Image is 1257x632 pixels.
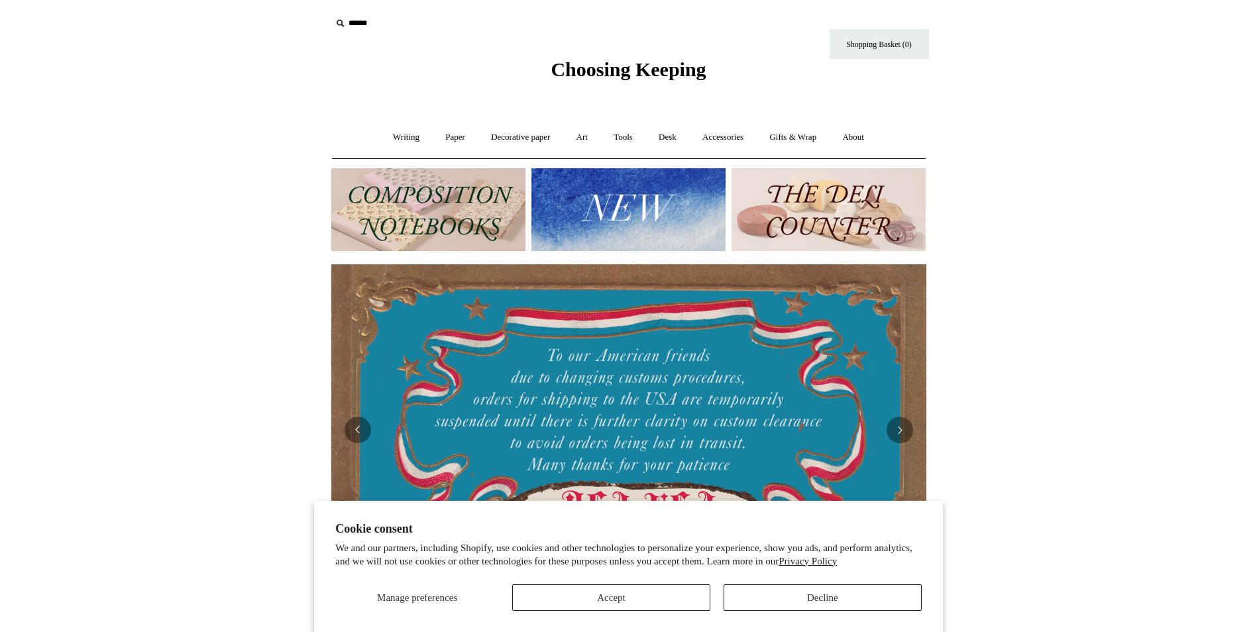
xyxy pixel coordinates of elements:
a: Art [565,120,600,155]
img: New.jpg__PID:f73bdf93-380a-4a35-bcfe-7823039498e1 [531,168,726,251]
button: Accept [512,584,710,611]
a: Gifts & Wrap [757,120,828,155]
p: We and our partners, including Shopify, use cookies and other technologies to personalize your ex... [335,542,922,568]
a: Paper [433,120,477,155]
a: Tools [602,120,645,155]
h2: Cookie consent [335,522,922,536]
a: Writing [381,120,431,155]
a: Decorative paper [479,120,562,155]
a: Privacy Policy [779,556,837,566]
a: About [830,120,876,155]
a: Desk [647,120,688,155]
button: Previous [345,417,371,443]
button: Decline [724,584,922,611]
span: Choosing Keeping [551,58,706,80]
a: Choosing Keeping [551,69,706,78]
span: Manage preferences [377,592,457,603]
a: Accessories [690,120,755,155]
button: Manage preferences [335,584,499,611]
a: Shopping Basket (0) [830,29,929,59]
img: 202302 Composition ledgers.jpg__PID:69722ee6-fa44-49dd-a067-31375e5d54ec [331,168,525,251]
img: The Deli Counter [732,168,926,251]
img: USA PSA .jpg__PID:33428022-6587-48b7-8b57-d7eefc91f15a [331,264,926,596]
button: Next [887,417,913,443]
